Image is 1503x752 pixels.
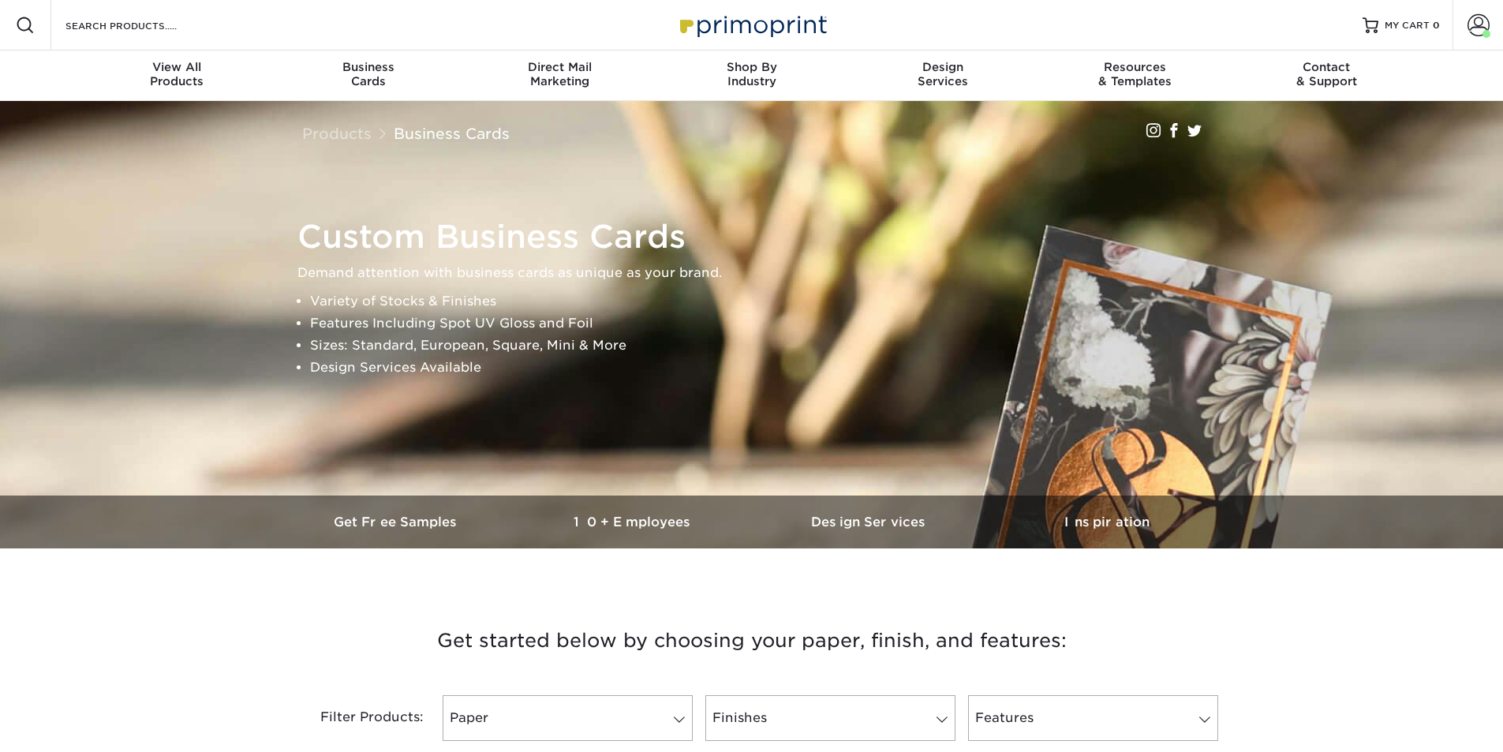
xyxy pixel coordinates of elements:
[673,8,831,42] img: Primoprint
[310,290,1221,312] li: Variety of Stocks & Finishes
[989,496,1225,548] a: Inspiration
[81,60,273,74] span: View All
[64,16,218,35] input: SEARCH PRODUCTS.....
[656,60,847,74] span: Shop By
[443,695,693,741] a: Paper
[81,51,273,101] a: View AllProducts
[297,262,1221,284] p: Demand attention with business cards as unique as your brand.
[464,60,656,74] span: Direct Mail
[1039,51,1231,101] a: Resources& Templates
[279,695,436,741] div: Filter Products:
[272,60,464,88] div: Cards
[515,496,752,548] a: 10+ Employees
[1039,60,1231,74] span: Resources
[310,312,1221,335] li: Features Including Spot UV Gloss and Foil
[656,60,847,88] div: Industry
[279,496,515,548] a: Get Free Samples
[515,514,752,529] h3: 10+ Employees
[847,60,1039,88] div: Services
[968,695,1218,741] a: Features
[656,51,847,101] a: Shop ByIndustry
[297,218,1221,256] h1: Custom Business Cards
[272,60,464,74] span: Business
[1385,19,1430,32] span: MY CART
[279,514,515,529] h3: Get Free Samples
[1231,60,1423,74] span: Contact
[464,60,656,88] div: Marketing
[989,514,1225,529] h3: Inspiration
[1231,60,1423,88] div: & Support
[752,496,989,548] a: Design Services
[752,514,989,529] h3: Design Services
[81,60,273,88] div: Products
[847,51,1039,101] a: DesignServices
[1433,20,1440,31] span: 0
[464,51,656,101] a: Direct MailMarketing
[310,335,1221,357] li: Sizes: Standard, European, Square, Mini & More
[272,51,464,101] a: BusinessCards
[302,125,372,142] a: Products
[310,357,1221,379] li: Design Services Available
[1231,51,1423,101] a: Contact& Support
[705,695,955,741] a: Finishes
[394,125,510,142] a: Business Cards
[847,60,1039,74] span: Design
[1039,60,1231,88] div: & Templates
[290,605,1213,676] h3: Get started below by choosing your paper, finish, and features:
